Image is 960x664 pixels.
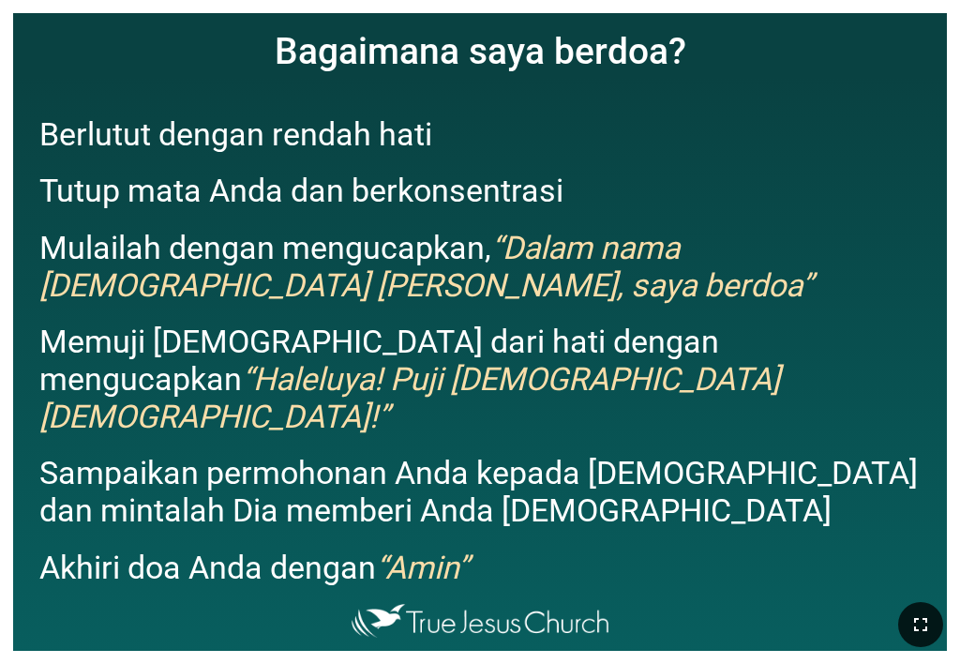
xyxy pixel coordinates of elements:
[39,323,934,435] p: Memuji [DEMOGRAPHIC_DATA] dari hati dengan mengucapkan
[39,454,934,529] p: Sampaikan permohonan Anda kepada [DEMOGRAPHIC_DATA] dan mintalah Dia memberi Anda [DEMOGRAPHIC_DATA]
[39,172,934,209] p: Tutup mata Anda dan berkonsentrasi
[39,229,934,304] p: Mulailah dengan mengucapkan,
[39,229,813,304] em: “Dalam nama [DEMOGRAPHIC_DATA] [PERSON_NAME], saya berdoa”
[39,115,934,153] p: Berlutut dengan rendah hati
[39,360,780,435] em: “Haleluya! Puji [DEMOGRAPHIC_DATA] [DEMOGRAPHIC_DATA]!”
[13,13,947,89] h1: Bagaimana saya berdoa?
[39,549,934,586] p: Akhiri doa Anda dengan
[376,549,469,586] em: “Amin”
